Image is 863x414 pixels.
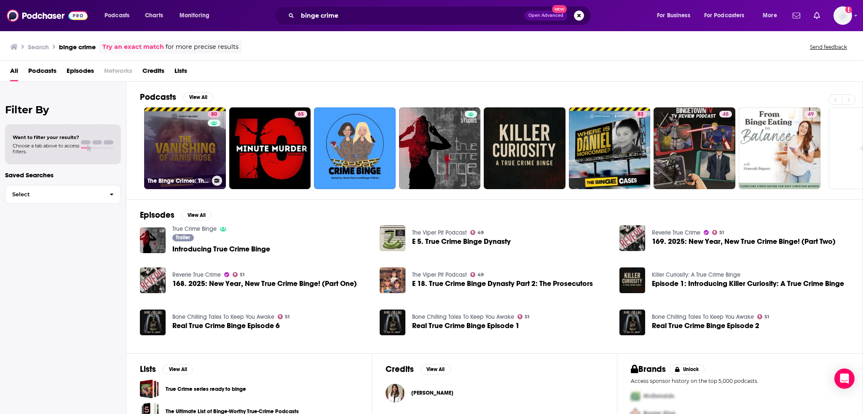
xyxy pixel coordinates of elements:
[139,9,168,22] a: Charts
[229,107,311,189] a: 65
[712,230,724,235] a: 51
[654,107,735,189] a: 48
[380,225,405,251] img: E 5. True Crime Binge Dynasty
[810,8,823,23] a: Show notifications dropdown
[386,364,414,374] h2: Credits
[28,43,49,51] h3: Search
[652,322,759,329] a: Real True Crime Binge Episode 2
[140,227,166,253] img: Introducing True Crime Binge
[525,315,529,319] span: 51
[180,10,209,21] span: Monitoring
[386,379,604,406] button: Reshma RamaiahReshma Ramaiah
[789,8,804,23] a: Show notifications dropdown
[172,280,357,287] a: 168. 2025: New Year, New True Crime Binge! (Part One)
[166,42,239,52] span: for more precise results
[619,225,645,251] img: 169. 2025: New Year, New True Crime Binge! (Part Two)
[172,313,274,321] a: Bone Chilling Tales To Keep You Awake
[477,231,484,235] span: 49
[807,43,850,51] button: Send feedback
[140,364,193,374] a: ListsView All
[102,42,164,52] a: Try an exact match
[386,384,405,403] img: Reshma Ramaiah
[699,9,757,22] button: open menu
[104,64,132,81] span: Networks
[834,369,855,389] div: Open Intercom Messenger
[845,6,852,13] svg: Add a profile image
[412,322,520,329] a: Real True Crime Binge Episode 1
[5,185,121,204] button: Select
[652,280,844,287] a: Episode 1: Introducing Killer Curiosity: A True Crime Binge
[470,272,484,277] a: 49
[552,5,567,13] span: New
[638,110,643,119] span: 83
[140,364,156,374] h2: Lists
[804,111,817,118] a: 49
[412,238,511,245] a: E 5. True Crime Binge Dynasty
[652,271,740,278] a: Killer Curiosity: A True Crime Binge
[142,64,164,81] a: Credits
[5,192,103,197] span: Select
[147,177,209,184] h3: The Binge Crimes: The Vanishing of [PERSON_NAME]
[208,111,220,118] a: 80
[233,272,245,277] a: 51
[7,8,88,24] a: Podchaser - Follow, Share and Rate Podcasts
[643,393,674,400] span: McDonalds
[669,364,705,374] button: Unlock
[619,310,645,335] img: Real True Crime Binge Episode 2
[808,110,814,119] span: 49
[172,271,221,278] a: Reverie True Crime
[174,64,187,81] a: Lists
[723,110,729,119] span: 48
[719,111,732,118] a: 48
[627,387,643,405] img: First Pro Logo
[163,364,193,374] button: View All
[412,280,593,287] a: E 18. True Crime Binge Dynasty Part 2: The Prosecutors
[5,171,121,179] p: Saved Searches
[631,364,666,374] h2: Brands
[105,10,129,21] span: Podcasts
[67,64,94,81] a: Episodes
[140,310,166,335] img: Real True Crime Binge Episode 6
[278,314,290,319] a: 51
[297,9,525,22] input: Search podcasts, credits, & more...
[477,273,484,277] span: 49
[174,9,220,22] button: open menu
[282,6,599,25] div: Search podcasts, credits, & more...
[834,6,852,25] button: Show profile menu
[140,92,213,102] a: PodcastsView All
[834,6,852,25] span: Logged in as tmathaidavis
[380,267,405,293] img: E 18. True Crime Binge Dynasty Part 2: The Prosecutors
[140,267,166,293] a: 168. 2025: New Year, New True Crime Binge! (Part One)
[525,11,567,21] button: Open AdvancedNew
[28,64,56,81] a: Podcasts
[145,10,163,21] span: Charts
[172,246,270,253] span: Introducing True Crime Binge
[834,6,852,25] img: User Profile
[59,43,96,51] h3: binge crime
[5,104,121,116] h2: Filter By
[172,225,217,232] a: True Crime Binge
[421,364,451,374] button: View All
[704,10,745,21] span: For Podcasters
[739,107,820,189] a: 49
[757,9,788,22] button: open menu
[298,110,304,119] span: 65
[166,385,246,394] a: True Crime series ready to binge
[10,64,18,81] a: All
[412,271,467,278] a: The Viper Pit Podcast
[140,210,212,220] a: EpisodesView All
[719,231,724,235] span: 51
[295,111,307,118] a: 65
[140,379,159,398] a: True Crime series ready to binge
